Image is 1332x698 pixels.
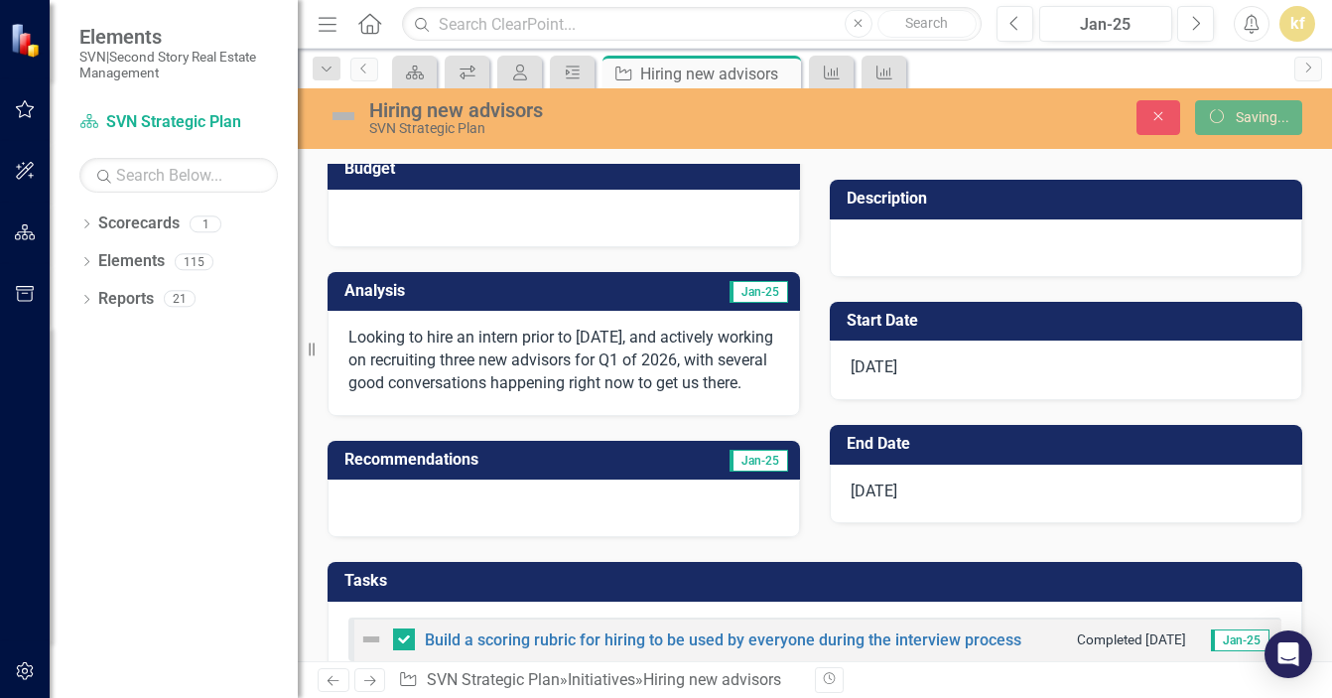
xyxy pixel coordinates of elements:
div: Hiring new advisors [643,670,781,689]
h3: Analysis [344,282,568,300]
h3: Description [847,190,1292,208]
span: Search [905,15,948,31]
h3: Budget [344,160,790,178]
img: Not Defined [359,628,383,651]
div: Jan-25 [1046,13,1165,37]
div: SVN Strategic Plan [369,121,862,136]
span: Jan-25 [730,281,788,303]
span: [DATE] [851,482,897,500]
input: Search Below... [79,158,278,193]
img: ClearPoint Strategy [10,23,45,58]
button: Search [877,10,977,38]
div: Open Intercom Messenger [1265,630,1312,678]
h3: Tasks [344,572,1292,590]
a: Initiatives [568,670,635,689]
button: Jan-25 [1039,6,1172,42]
span: Elements [79,25,278,49]
small: Completed [DATE] [1077,630,1186,649]
div: 21 [164,291,196,308]
a: SVN Strategic Plan [79,111,278,134]
span: Jan-25 [1211,629,1269,651]
h3: Start Date [847,312,1292,330]
div: 1 [190,215,221,232]
a: Elements [98,250,165,273]
a: SVN Strategic Plan [427,670,560,689]
a: Scorecards [98,212,180,235]
div: Hiring new advisors [640,62,796,86]
h3: End Date [847,435,1292,453]
p: Looking to hire an intern prior to [DATE], and actively working on recruiting three new advisors ... [348,327,779,395]
span: Jan-25 [730,450,788,472]
span: [DATE] [851,357,897,376]
a: Build a scoring rubric for hiring to be used by everyone during the interview process [425,630,1021,649]
img: Not Defined [328,100,359,132]
div: » » [398,669,800,692]
div: Hiring new advisors [369,99,862,121]
div: 115 [175,253,213,270]
a: Reports [98,288,154,311]
button: kf [1279,6,1315,42]
input: Search ClearPoint... [402,7,982,42]
small: SVN|Second Story Real Estate Management [79,49,278,81]
button: Saving... [1195,100,1302,135]
h3: Recommendations [344,451,651,469]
